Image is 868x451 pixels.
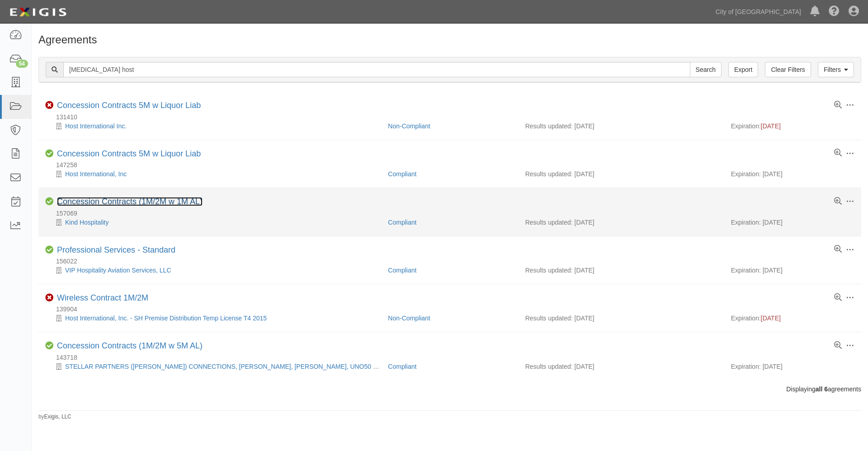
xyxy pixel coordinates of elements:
div: Concession Contracts 5M w Liquor Liab [57,149,201,159]
small: by [38,413,71,421]
div: Expiration: [DATE] [731,362,854,371]
a: View results summary [834,149,842,157]
input: Search [690,62,722,77]
a: Export [728,62,758,77]
div: Results updated: [DATE] [525,266,717,275]
a: Compliant [388,267,416,274]
i: Compliant [45,246,53,254]
span: [DATE] [761,122,781,130]
a: Concession Contracts 5M w Liquor Liab [57,101,201,110]
b: all 6 [816,385,828,393]
i: Compliant [45,197,53,206]
div: Kind Hospitality [45,218,381,227]
i: Compliant [45,150,53,158]
div: Host International, Inc [45,169,381,179]
div: Concession Contracts 5M w Liquor Liab [57,101,201,111]
div: 147258 [45,160,861,169]
div: Concession Contracts (1M/2M w 5M AL) [57,341,203,351]
a: Concession Contracts 5M w Liquor Liab [57,149,201,158]
div: Results updated: [DATE] [525,218,717,227]
i: Help Center - Complianz [829,6,840,17]
i: Compliant [45,342,53,350]
a: Compliant [388,363,416,370]
div: 54 [16,60,28,68]
a: Host International Inc. [65,122,127,130]
i: Non-Compliant [45,101,53,109]
input: Search [63,62,690,77]
a: Compliant [388,170,416,178]
a: Exigis, LLC [44,413,71,420]
a: View results summary [834,294,842,302]
div: Expiration: [731,314,854,323]
div: Expiration: [731,122,854,131]
a: View results summary [834,197,842,206]
a: View results summary [834,342,842,350]
div: 143718 [45,353,861,362]
div: Professional Services - Standard [57,245,175,255]
div: Expiration: [DATE] [731,169,854,179]
span: [DATE] [761,315,781,322]
div: Expiration: [DATE] [731,266,854,275]
a: VIP Hospitality Aviation Services, LLC [65,267,171,274]
a: Concession Contracts (1M/2M w 5M AL) [57,341,203,350]
a: Filters [818,62,854,77]
div: Results updated: [DATE] [525,122,717,131]
div: Wireless Contract 1M/2M [57,293,148,303]
div: VIP Hospitality Aviation Services, LLC [45,266,381,275]
div: Expiration: [DATE] [731,218,854,227]
div: Displaying agreements [32,385,868,394]
a: View results summary [834,245,842,254]
img: logo-5460c22ac91f19d4615b14bd174203de0afe785f0fc80cf4dbbc73dc1793850b.png [7,4,69,20]
a: Non-Compliant [388,122,430,130]
a: STELLAR PARTNERS ([PERSON_NAME]) CONNECTIONS, [PERSON_NAME], [PERSON_NAME], UNO50 - T4 RENT [65,363,403,370]
div: Results updated: [DATE] [525,362,717,371]
a: Compliant [388,219,416,226]
a: View results summary [834,101,842,109]
a: Clear Filters [765,62,811,77]
a: Host International, Inc. - SH Premise Distribution Temp License T4 2015 [65,315,267,322]
div: 131410 [45,113,861,122]
h1: Agreements [38,34,861,46]
div: Results updated: [DATE] [525,169,717,179]
a: Kind Hospitality [65,219,109,226]
a: Wireless Contract 1M/2M [57,293,148,302]
div: Concession Contracts (1M/2M w 1M AL) [57,197,203,207]
a: City of [GEOGRAPHIC_DATA] [711,3,806,21]
div: 139904 [45,305,861,314]
div: 157069 [45,209,861,218]
div: 156022 [45,257,861,266]
a: Host International, Inc [65,170,127,178]
div: STELLAR PARTNERS (AVILA) CONNECTIONS, SUNGLASS, JOHNSTON&MURPHY, UNO50 - T4 RENT [45,362,381,371]
a: Concession Contracts (1M/2M w 1M AL) [57,197,203,206]
i: Non-Compliant [45,294,53,302]
div: Host International Inc. [45,122,381,131]
div: Host International, Inc. - SH Premise Distribution Temp License T4 2015 [45,314,381,323]
div: Results updated: [DATE] [525,314,717,323]
a: Non-Compliant [388,315,430,322]
a: Professional Services - Standard [57,245,175,254]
